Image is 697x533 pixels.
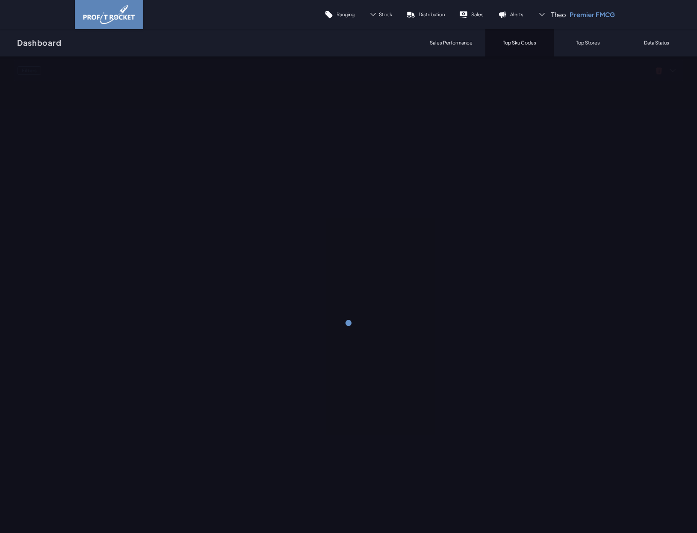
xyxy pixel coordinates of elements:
p: Top Stores [576,39,600,46]
a: Alerts [491,4,531,25]
p: Sales [471,11,484,18]
span: Theo [551,10,566,19]
a: Sales [452,4,491,25]
p: Alerts [510,11,523,18]
a: Dashboard [6,29,72,56]
a: Ranging [317,4,362,25]
p: Sales Performance [430,39,473,46]
a: Distribution [399,4,452,25]
p: Premier FMCG [570,10,615,19]
p: Top Sku Codes [503,39,536,46]
p: Distribution [419,11,445,18]
p: Ranging [337,11,354,18]
p: Data Status [644,39,669,46]
img: image [83,5,135,24]
span: Stock [379,11,392,18]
